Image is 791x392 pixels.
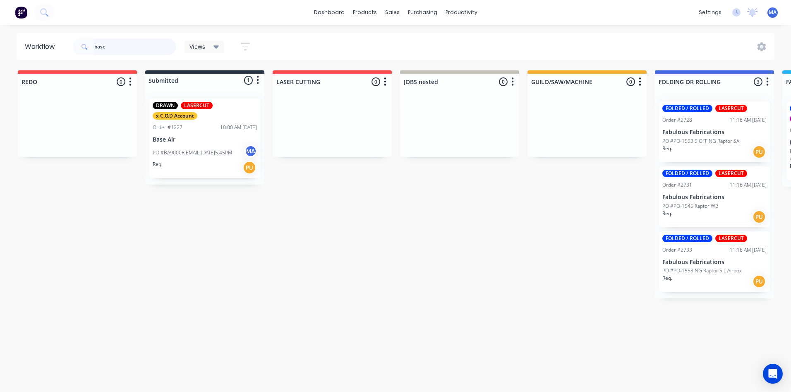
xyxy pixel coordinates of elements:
div: LASERCUT [181,102,213,109]
div: sales [381,6,404,19]
input: Search for orders... [94,38,176,55]
div: FOLDED / ROLLEDLASERCUTOrder #272811:16 AM [DATE]Fabulous FabricationsPO #PO-1553 5 OFF NG Raptor... [659,101,770,162]
div: FOLDED / ROLLED [662,105,712,112]
div: PU [243,161,256,174]
div: Order #2728 [662,116,692,124]
p: Req. [662,145,672,152]
div: LASERCUT [715,235,747,242]
p: PO #PO-1558 NG Raptor SIL Airbox [662,267,742,274]
p: PO #BA9000R EMAIL [DATE]5.45PM [153,149,232,156]
p: Fabulous Fabrications [662,129,767,136]
div: PU [753,210,766,224]
span: MA [769,9,777,16]
div: productivity [441,6,482,19]
div: PU [753,145,766,159]
p: Req. [153,161,163,168]
p: Fabulous Fabrications [662,194,767,201]
div: Order #2733 [662,246,692,254]
p: Fabulous Fabrications [662,259,767,266]
div: Workflow [25,42,59,52]
p: Base Air [153,136,257,143]
div: Order #2731 [662,181,692,189]
span: Views [189,42,205,51]
div: 11:16 AM [DATE] [730,181,767,189]
div: FOLDED / ROLLEDLASERCUTOrder #273311:16 AM [DATE]Fabulous FabricationsPO #PO-1558 NG Raptor SIL A... [659,231,770,292]
div: FOLDED / ROLLED [662,170,712,177]
p: Req. [662,274,672,282]
a: dashboard [310,6,349,19]
div: DRAWN [153,102,178,109]
div: LASERCUT [715,170,747,177]
div: FOLDED / ROLLEDLASERCUTOrder #273111:16 AM [DATE]Fabulous FabricationsPO #PO-1545 Raptor WBReq.PU [659,166,770,227]
div: 10:00 AM [DATE] [220,124,257,131]
div: LASERCUT [715,105,747,112]
div: products [349,6,381,19]
div: settings [695,6,726,19]
div: FOLDED / ROLLED [662,235,712,242]
p: PO #PO-1553 5 OFF NG Raptor SA [662,137,739,145]
div: PU [753,275,766,288]
div: DRAWNLASERCUTx C.O.D AccountOrder #122710:00 AM [DATE]Base AirPO #BA9000R EMAIL [DATE]5.45PMMAReq.PU [149,99,260,178]
div: MA [244,145,257,157]
div: Open Intercom Messenger [763,364,783,384]
div: x C.O.D Account [153,112,197,120]
p: PO #PO-1545 Raptor WB [662,202,719,210]
div: 11:16 AM [DATE] [730,246,767,254]
p: Req. [662,210,672,217]
div: Order #1227 [153,124,182,131]
div: purchasing [404,6,441,19]
img: Factory [15,6,27,19]
div: 11:16 AM [DATE] [730,116,767,124]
